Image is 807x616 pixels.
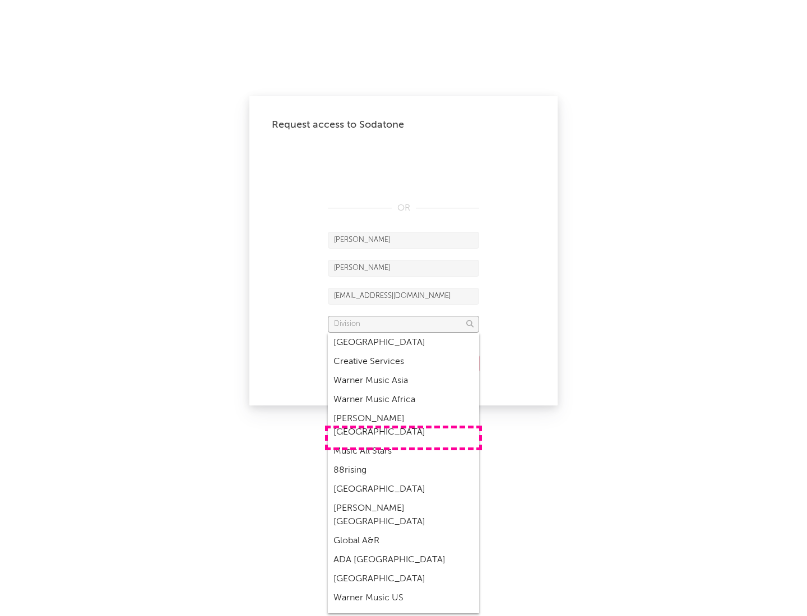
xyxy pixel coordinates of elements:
input: Division [328,316,479,333]
input: Last Name [328,260,479,277]
div: OR [328,202,479,215]
div: [GEOGRAPHIC_DATA] [328,480,479,499]
input: Email [328,288,479,305]
input: First Name [328,232,479,249]
div: Warner Music Asia [328,371,479,390]
div: [PERSON_NAME] [GEOGRAPHIC_DATA] [328,499,479,531]
div: Global A&R [328,531,479,550]
div: [GEOGRAPHIC_DATA] [328,333,479,352]
div: [GEOGRAPHIC_DATA] [328,570,479,589]
div: Request access to Sodatone [272,118,535,132]
div: Warner Music US [328,589,479,608]
div: Creative Services [328,352,479,371]
div: [PERSON_NAME] [GEOGRAPHIC_DATA] [328,409,479,442]
div: Warner Music Africa [328,390,479,409]
div: Music All Stars [328,442,479,461]
div: 88rising [328,461,479,480]
div: ADA [GEOGRAPHIC_DATA] [328,550,479,570]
